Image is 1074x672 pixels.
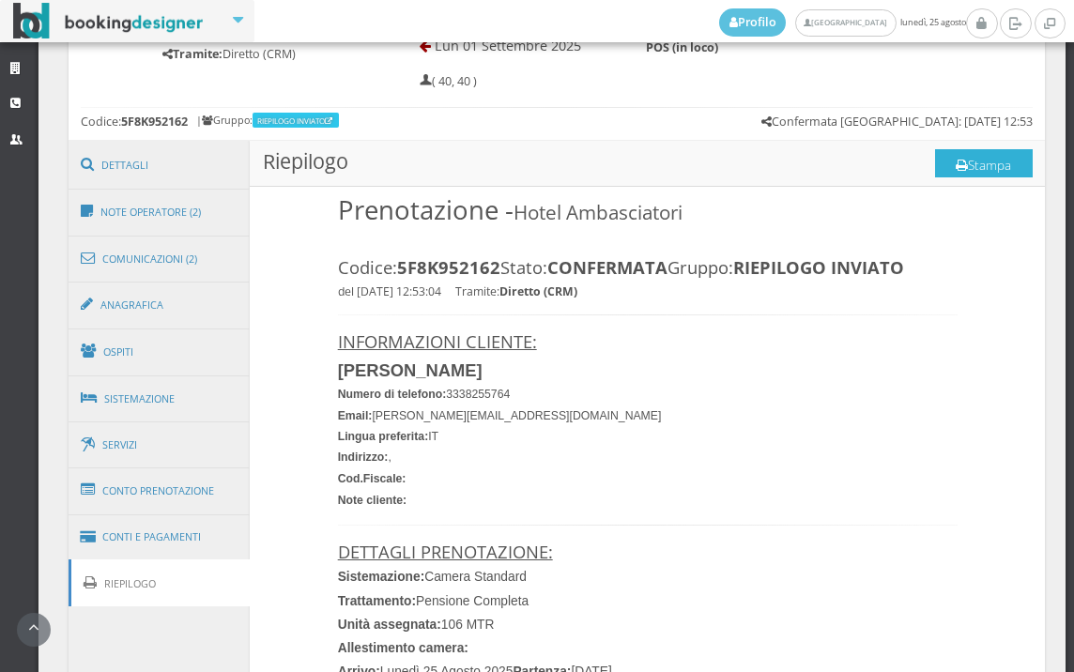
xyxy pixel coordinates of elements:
span: Sistemazione: [338,570,425,584]
small: Hotel Ambasciatori [514,199,683,225]
b: Email: [338,409,373,422]
img: BookingDesigner.com [13,3,204,39]
h3: Codice: Stato: Gruppo: [338,257,958,278]
button: Stampa [935,149,1033,177]
a: Conto Prenotazione [69,466,251,515]
b: RIEPILOGO INVIATO [733,255,904,279]
font: 3338255764 [338,388,511,401]
span: Lun 01 Settembre 2025 [435,37,581,54]
span: CONFERMATA [547,255,667,279]
a: Conti e Pagamenti [69,513,251,561]
h4: del [DATE] 12:53:04 Tramite: [338,285,958,299]
b: [PERSON_NAME] [338,360,483,380]
font: [PERSON_NAME][EMAIL_ADDRESS][DOMAIN_NAME] [338,409,662,422]
b: Numero di telefono: [338,388,447,401]
a: [GEOGRAPHIC_DATA] [795,9,896,37]
font: Pensione Completa [338,594,529,608]
u: INFORMAZIONI CLIENTE: [338,329,537,353]
u: DETTAGLI PRENOTAZIONE: [338,540,553,563]
h5: Diretto (CRM) [162,47,356,61]
a: RIEPILOGO INVIATO [257,115,336,126]
a: Anagrafica [69,281,251,329]
b: Lingua preferita: [338,430,429,443]
b: Tramite: [162,46,222,62]
a: Comunicazioni (2) [69,235,251,283]
b: POS (in loco) [646,39,718,55]
a: Dettagli [69,141,251,190]
font: Camera Standard [338,570,527,584]
b: 5F8K952162 [121,114,188,130]
h5: Codice: [81,115,188,129]
h5: Confermata [GEOGRAPHIC_DATA]: [DATE] 12:53 [761,115,1033,129]
b: 5F8K952162 [397,255,500,279]
font: , [338,451,391,464]
b: Indirizzo: [338,451,389,464]
a: Servizi [69,421,251,469]
b: Diretto (CRM) [499,283,577,299]
a: Sistemazione [69,374,251,423]
b: Cod.Fiscale: [338,472,407,485]
span: Note cliente: [338,494,407,507]
h6: | Gruppo: [196,115,341,127]
h1: Prenotazione - [338,194,958,225]
span: Unità assegnata: [338,618,441,632]
a: Profilo [719,8,787,37]
a: Ospiti [69,328,251,376]
h5: ( 40, 40 ) [420,74,477,88]
span: Allestimento camera: [338,641,468,655]
a: Note Operatore (2) [69,188,251,237]
span: lunedì, 25 agosto [719,8,966,37]
font: IT [338,430,438,443]
span: Trattamento: [338,594,416,608]
font: 106 MTR [338,618,495,632]
h3: Riepilogo [250,141,1045,187]
a: Riepilogo [69,559,251,607]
